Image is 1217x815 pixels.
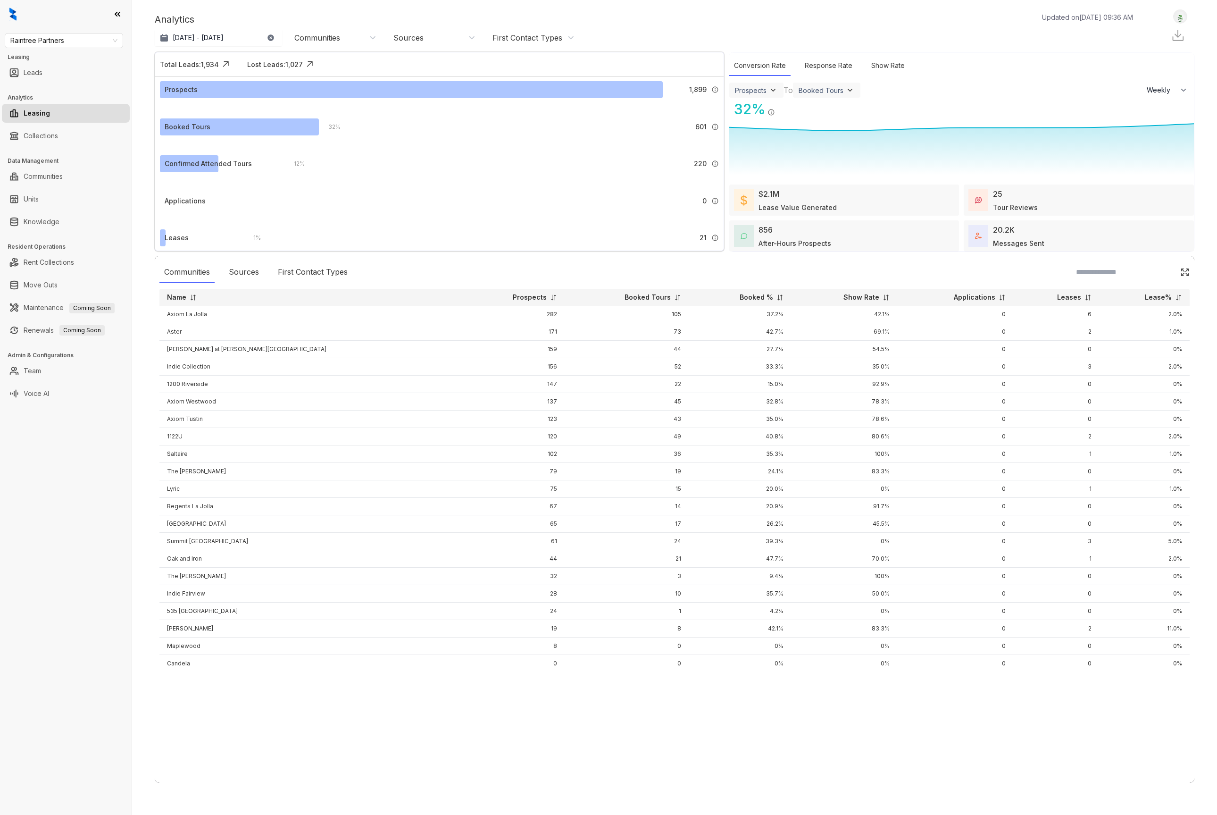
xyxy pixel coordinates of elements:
[1175,294,1182,301] img: sorting
[689,306,791,323] td: 37.2%
[462,620,565,638] td: 19
[59,325,105,336] span: Coming Soon
[565,603,689,620] td: 1
[565,533,689,550] td: 24
[689,428,791,445] td: 40.8%
[711,123,719,131] img: Info
[897,323,1013,341] td: 0
[689,480,791,498] td: 20.0%
[689,603,791,620] td: 4.2%
[1013,411,1099,428] td: 0
[1013,306,1099,323] td: 6
[1099,550,1190,568] td: 2.0%
[625,293,671,302] p: Booked Tours
[1180,268,1190,277] img: Click Icon
[159,620,462,638] td: [PERSON_NAME]
[159,585,462,603] td: Indie Fairview
[165,233,189,243] div: Leases
[702,196,707,206] span: 0
[689,463,791,480] td: 24.1%
[159,550,462,568] td: Oak and Iron
[8,93,132,102] h3: Analytics
[1013,498,1099,515] td: 0
[1013,550,1099,568] td: 1
[303,57,317,71] img: Click Icon
[689,638,791,655] td: 0%
[867,56,909,76] div: Show Rate
[294,33,340,43] div: Communities
[462,585,565,603] td: 28
[8,243,132,251] h3: Resident Operations
[462,603,565,620] td: 24
[492,33,562,43] div: First Contact Types
[729,99,766,120] div: 32 %
[159,603,462,620] td: 535 [GEOGRAPHIC_DATA]
[1013,638,1099,655] td: 0
[791,603,897,620] td: 0%
[759,188,779,200] div: $2.1M
[165,84,198,95] div: Prospects
[2,126,130,145] li: Collections
[462,411,565,428] td: 123
[897,568,1013,585] td: 0
[69,303,115,313] span: Coming Soon
[155,12,194,26] p: Analytics
[2,361,130,380] li: Team
[897,533,1013,550] td: 0
[8,157,132,165] h3: Data Management
[791,411,897,428] td: 78.6%
[689,445,791,463] td: 35.3%
[729,56,791,76] div: Conversion Rate
[565,568,689,585] td: 3
[462,428,565,445] td: 120
[711,160,719,168] img: Info
[897,515,1013,533] td: 0
[759,224,773,235] div: 856
[159,568,462,585] td: The [PERSON_NAME]
[791,463,897,480] td: 83.3%
[173,33,224,42] p: [DATE] - [DATE]
[689,550,791,568] td: 47.7%
[897,341,1013,358] td: 0
[1099,376,1190,393] td: 0%
[155,29,282,46] button: [DATE] - [DATE]
[24,190,39,209] a: Units
[159,358,462,376] td: Indie Collection
[159,306,462,323] td: Axiom La Jolla
[993,224,1015,235] div: 20.2K
[1099,341,1190,358] td: 0%
[791,358,897,376] td: 35.0%
[791,550,897,568] td: 70.0%
[462,498,565,515] td: 67
[897,655,1013,672] td: 0
[565,445,689,463] td: 36
[24,126,58,145] a: Collections
[767,109,775,116] img: Info
[1099,620,1190,638] td: 11.0%
[845,85,855,95] img: ViewFilterArrow
[1099,498,1190,515] td: 0%
[1099,306,1190,323] td: 2.0%
[776,294,784,301] img: sorting
[1013,463,1099,480] td: 0
[689,358,791,376] td: 33.3%
[1099,358,1190,376] td: 2.0%
[1013,376,1099,393] td: 0
[284,159,305,169] div: 12 %
[565,306,689,323] td: 105
[1145,293,1172,302] p: Lease%
[791,498,897,515] td: 91.7%
[897,585,1013,603] td: 0
[791,306,897,323] td: 42.1%
[689,393,791,411] td: 32.8%
[1171,28,1185,42] img: Download
[393,33,424,43] div: Sources
[24,321,105,340] a: RenewalsComing Soon
[159,515,462,533] td: [GEOGRAPHIC_DATA]
[791,428,897,445] td: 80.6%
[741,194,747,206] img: LeaseValue
[791,323,897,341] td: 69.1%
[791,638,897,655] td: 0%
[1013,393,1099,411] td: 0
[1084,294,1092,301] img: sorting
